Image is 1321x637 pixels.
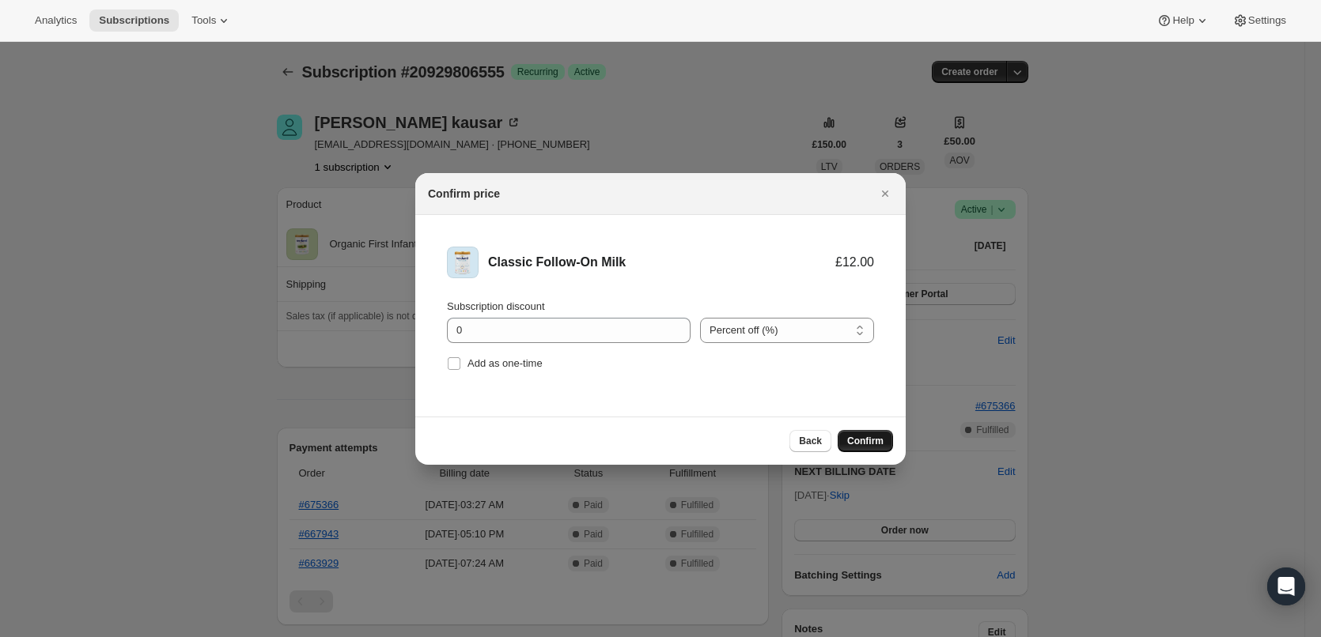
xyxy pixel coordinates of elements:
button: Confirm [838,430,893,452]
h2: Confirm price [428,186,500,202]
span: Analytics [35,14,77,27]
span: Back [799,435,822,447]
span: Add as one-time [467,357,543,369]
span: Tools [191,14,216,27]
span: Confirm [847,435,884,447]
button: Help [1147,9,1219,32]
span: Help [1172,14,1194,27]
button: Close [874,183,896,205]
button: Settings [1223,9,1296,32]
button: Analytics [25,9,86,32]
div: £12.00 [835,254,874,270]
button: Subscriptions [89,9,179,32]
span: Subscription discount [447,300,545,312]
span: Subscriptions [99,14,169,27]
span: Settings [1248,14,1286,27]
img: Classic Follow-On Milk [447,247,479,278]
button: Tools [182,9,241,32]
div: Classic Follow-On Milk [488,254,835,270]
div: Open Intercom Messenger [1267,567,1305,605]
button: Back [789,430,831,452]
